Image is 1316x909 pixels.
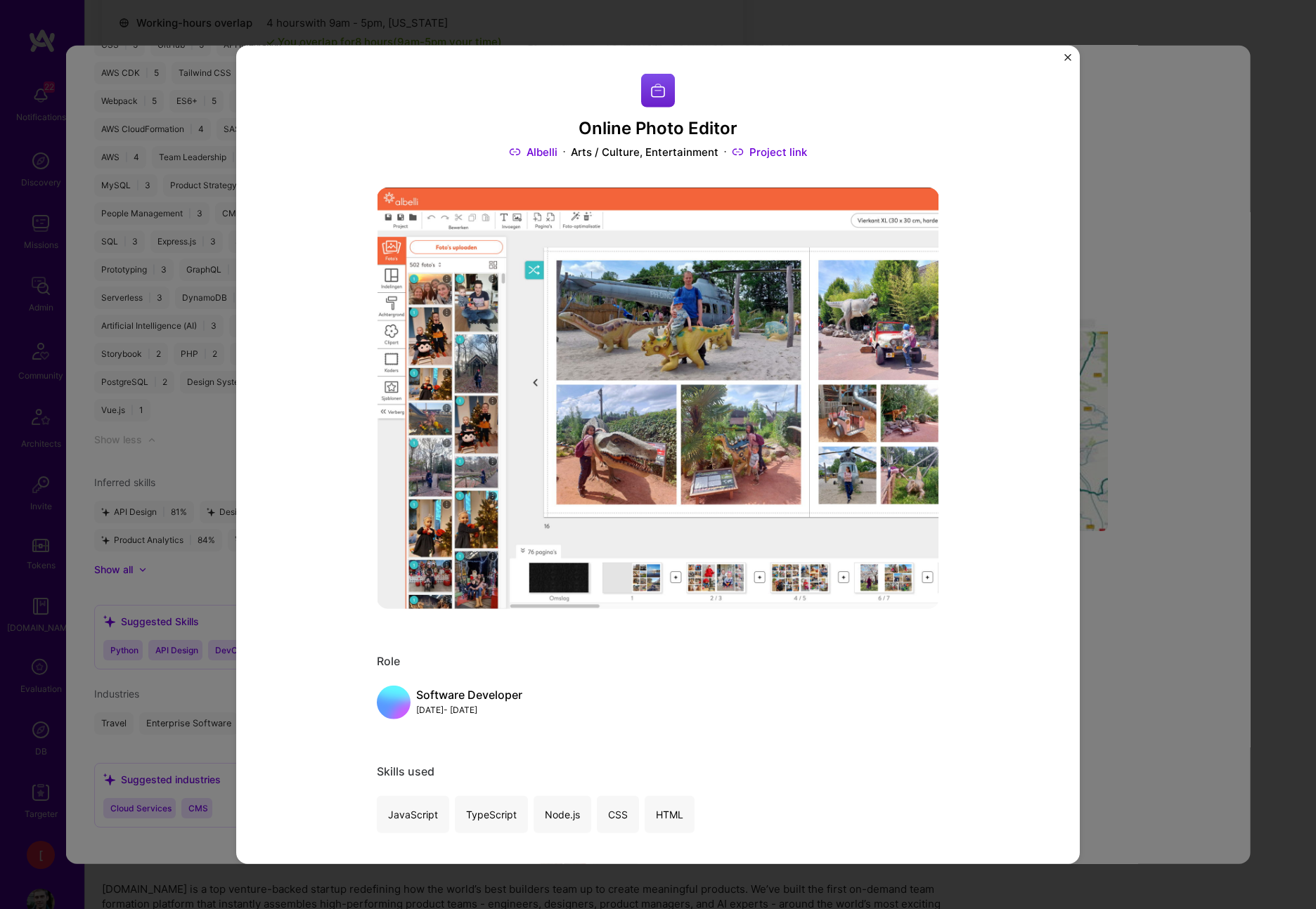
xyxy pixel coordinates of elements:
div: Skills used [377,764,939,779]
div: CSS [597,796,639,833]
div: Role [377,654,939,669]
img: Link [509,145,521,159]
div: HTML [645,796,695,833]
div: Node.js [534,796,591,833]
img: placeholder.5677c315.png [377,686,411,719]
button: Close [1064,54,1071,69]
img: Company logo [641,74,675,107]
div: Software Developer [416,688,522,702]
div: [DATE] - [DATE] [416,702,522,717]
a: Albelli [509,145,557,159]
img: Dot [724,145,726,159]
div: JavaScript [377,796,449,833]
img: Dot [563,145,565,159]
a: Project link [732,145,807,159]
img: Project [377,188,939,609]
img: Link [732,145,744,159]
h3: Online Photo Editor [377,119,939,139]
div: TypeScript [455,796,528,833]
div: Arts / Culture, Entertainment [571,145,718,159]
